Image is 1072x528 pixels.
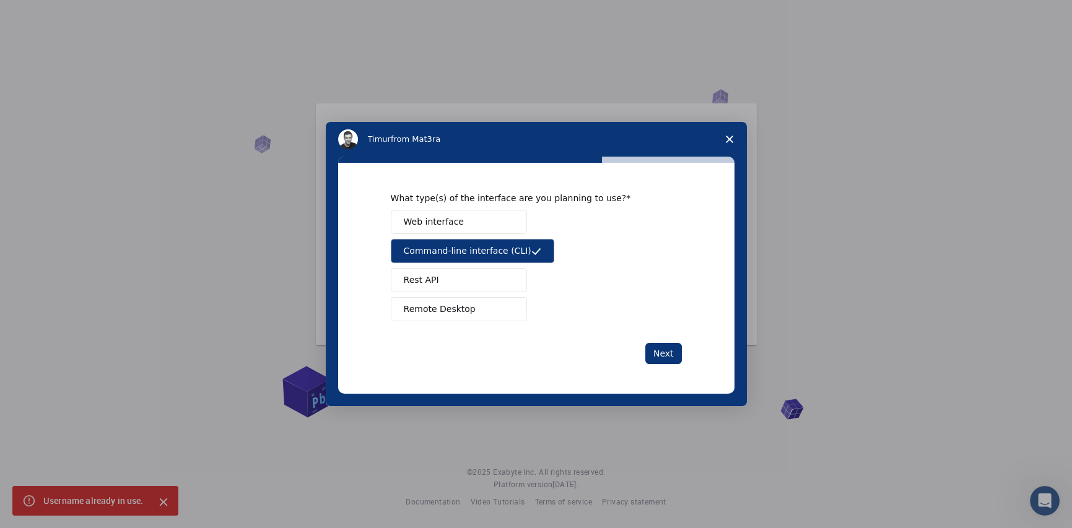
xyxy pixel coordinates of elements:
[404,274,439,287] span: Rest API
[391,239,554,263] button: Command-line interface (CLI)
[404,245,531,258] span: Command-line interface (CLI)
[391,210,527,234] button: Web interface
[25,9,69,20] span: Support
[391,268,527,292] button: Rest API
[404,215,464,228] span: Web interface
[645,343,682,364] button: Next
[368,134,391,144] span: Timur
[404,303,476,316] span: Remote Desktop
[391,297,527,321] button: Remote Desktop
[712,122,747,157] span: Close survey
[391,134,440,144] span: from Mat3ra
[391,193,663,204] div: What type(s) of the interface are you planning to use?
[338,129,358,149] img: Profile image for Timur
